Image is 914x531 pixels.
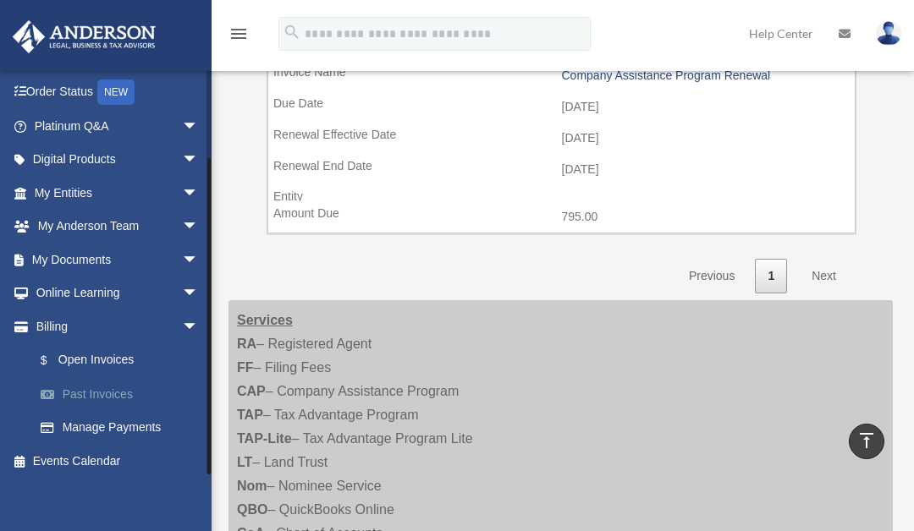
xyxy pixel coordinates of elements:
a: My Documentsarrow_drop_down [12,243,224,276]
a: Past Invoices [24,377,224,411]
a: menu [228,30,249,44]
a: Order StatusNEW [12,75,224,110]
div: NEW [97,79,135,105]
strong: TAP [237,408,263,422]
td: [DATE] [268,154,855,186]
a: Manage Payments [24,411,224,445]
strong: Services [237,313,293,327]
strong: TAP-Lite [237,431,292,446]
a: My Entitiesarrow_drop_down [12,176,224,210]
a: Online Learningarrow_drop_down [12,276,224,310]
img: Anderson Advisors Platinum Portal [8,20,161,53]
strong: Nom [237,479,267,493]
a: Previous [676,259,747,293]
strong: LT [237,455,252,469]
span: arrow_drop_down [182,309,216,344]
strong: CAP [237,384,266,398]
span: arrow_drop_down [182,276,216,311]
a: $Open Invoices [24,343,216,378]
div: Company Assistance Program Renewal [562,68,847,83]
a: Digital Productsarrow_drop_down [12,143,224,177]
a: vertical_align_top [849,424,884,459]
span: arrow_drop_down [182,243,216,277]
td: 795.00 [268,201,855,233]
a: Next [799,259,849,293]
span: arrow_drop_down [182,109,216,144]
i: search [283,23,301,41]
span: arrow_drop_down [182,176,216,211]
td: [DATE] [268,91,855,123]
strong: QBO [237,502,267,517]
td: [DATE] [268,123,855,155]
strong: FF [237,360,254,375]
a: Billingarrow_drop_down [12,309,224,343]
img: User Pic [876,21,901,46]
i: vertical_align_top [856,430,877,451]
span: arrow_drop_down [182,143,216,178]
i: menu [228,24,249,44]
a: Events Calendar [12,444,224,478]
a: My Anderson Teamarrow_drop_down [12,210,224,244]
a: Platinum Q&Aarrow_drop_down [12,109,224,143]
span: arrow_drop_down [182,210,216,244]
strong: RA [237,337,256,351]
span: $ [50,350,58,371]
a: 1 [755,259,787,293]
